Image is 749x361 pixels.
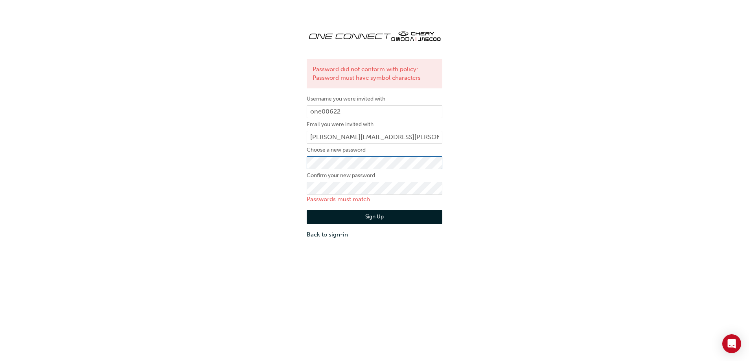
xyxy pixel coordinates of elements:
[722,334,741,353] div: Open Intercom Messenger
[307,210,442,225] button: Sign Up
[307,94,442,104] label: Username you were invited with
[307,24,442,47] img: oneconnect
[307,230,442,239] a: Back to sign-in
[307,105,442,119] input: Username
[307,59,442,88] div: Password did not conform with policy: Password must have symbol characters
[307,171,442,180] label: Confirm your new password
[307,195,442,204] p: Passwords must match
[307,120,442,129] label: Email you were invited with
[307,145,442,155] label: Choose a new password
